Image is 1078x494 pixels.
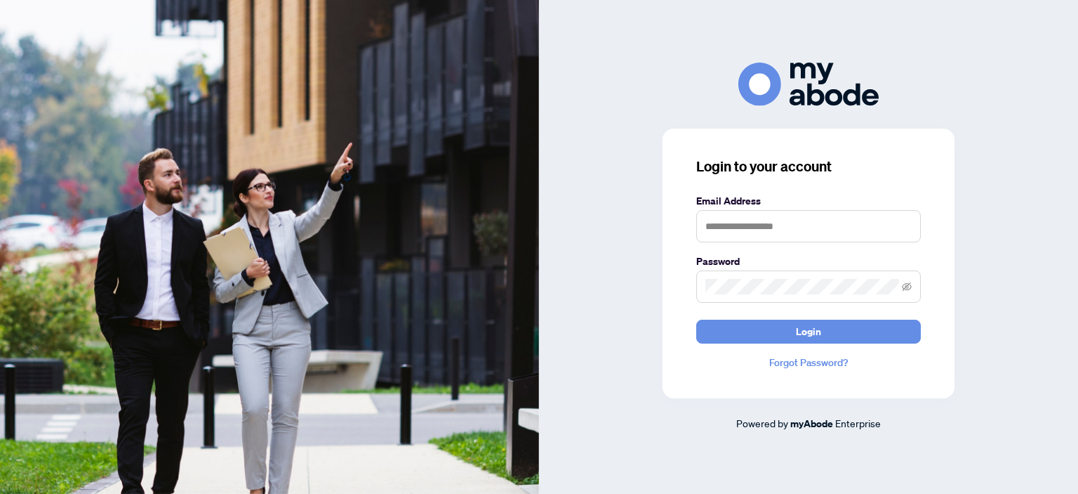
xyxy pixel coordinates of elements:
[790,416,833,431] a: myAbode
[696,355,921,370] a: Forgot Password?
[696,193,921,209] label: Email Address
[696,320,921,344] button: Login
[796,320,821,343] span: Login
[696,254,921,269] label: Password
[696,157,921,176] h3: Login to your account
[902,282,912,292] span: eye-invisible
[738,63,879,105] img: ma-logo
[736,417,788,429] span: Powered by
[835,417,881,429] span: Enterprise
